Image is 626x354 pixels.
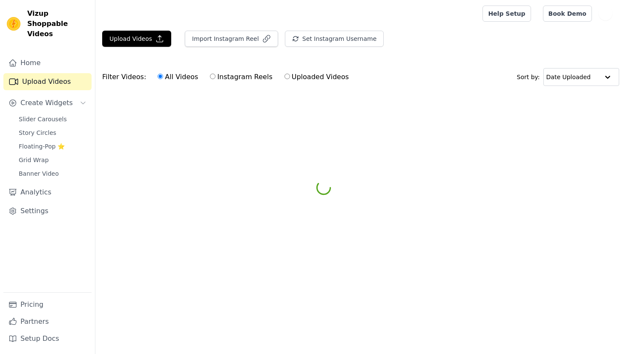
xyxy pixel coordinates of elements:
[14,168,92,180] a: Banner Video
[210,74,215,79] input: Instagram Reels
[7,17,20,31] img: Vizup
[102,67,353,87] div: Filter Videos:
[14,127,92,139] a: Story Circles
[517,68,620,86] div: Sort by:
[19,115,67,123] span: Slider Carousels
[158,74,163,79] input: All Videos
[3,330,92,347] a: Setup Docs
[3,184,92,201] a: Analytics
[3,296,92,313] a: Pricing
[3,203,92,220] a: Settings
[284,74,290,79] input: Uploaded Videos
[157,71,198,83] label: All Videos
[3,73,92,90] a: Upload Videos
[19,128,56,137] span: Story Circles
[210,71,273,83] label: Instagram Reels
[19,142,65,151] span: Floating-Pop ⭐
[543,6,592,22] a: Book Demo
[3,94,92,111] button: Create Widgets
[19,156,49,164] span: Grid Wrap
[185,31,278,47] button: Import Instagram Reel
[14,140,92,152] a: Floating-Pop ⭐
[102,31,171,47] button: Upload Videos
[20,98,73,108] span: Create Widgets
[284,71,349,83] label: Uploaded Videos
[482,6,531,22] a: Help Setup
[3,54,92,71] a: Home
[19,169,59,178] span: Banner Video
[14,154,92,166] a: Grid Wrap
[27,9,88,39] span: Vizup Shoppable Videos
[3,313,92,330] a: Partners
[14,113,92,125] a: Slider Carousels
[285,31,384,47] button: Set Instagram Username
